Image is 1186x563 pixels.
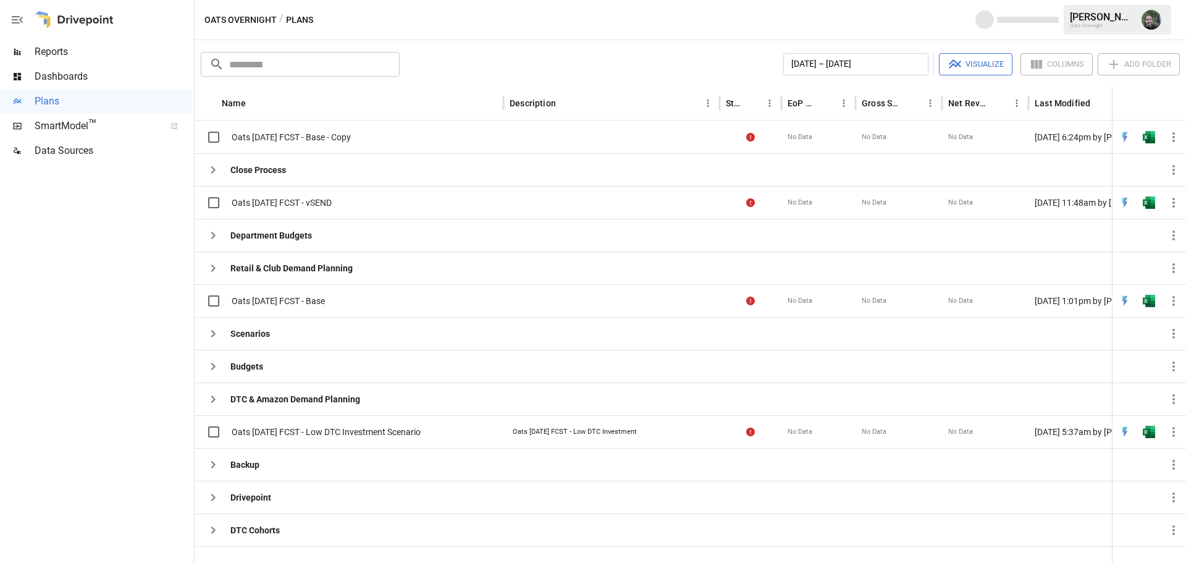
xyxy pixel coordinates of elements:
b: Drivepoint [230,491,271,504]
div: Gross Sales [862,98,903,108]
span: No Data [948,198,973,208]
div: [DATE] 11:48am by [PERSON_NAME].[PERSON_NAME] undefined [1028,186,1183,219]
span: No Data [862,198,886,208]
div: [DATE] 1:01pm by [PERSON_NAME].[PERSON_NAME] undefined [1028,284,1183,317]
b: Scenarios [230,328,270,340]
button: Sort [1091,95,1109,112]
span: No Data [948,296,973,306]
div: Open in Quick Edit [1119,131,1131,143]
div: [PERSON_NAME] [1070,11,1134,23]
img: quick-edit-flash.b8aec18c.svg [1119,426,1131,438]
span: Oats [DATE] FCST - Low DTC Investment Scenario [232,426,421,438]
b: DTC & Amazon Demand Planning [230,393,360,405]
button: Sort [557,95,574,112]
button: Description column menu [699,95,717,112]
div: [DATE] 6:24pm by [PERSON_NAME] [1028,121,1183,153]
img: quick-edit-flash.b8aec18c.svg [1119,131,1131,143]
span: No Data [948,132,973,142]
span: No Data [788,198,812,208]
div: Error during sync. [746,197,755,209]
img: excel-icon.76473adf.svg [1143,131,1155,143]
b: Retail & Club Demand Planning [230,262,353,274]
button: Sort [991,95,1008,112]
div: Status [726,98,742,108]
div: Error during sync. [746,131,755,143]
img: excel-icon.76473adf.svg [1143,426,1155,438]
button: Oats Overnight [204,12,277,28]
img: excel-icon.76473adf.svg [1143,197,1155,209]
span: No Data [862,296,886,306]
span: No Data [788,427,812,437]
button: Sort [904,95,922,112]
button: EoP Cash column menu [835,95,852,112]
div: Open in Quick Edit [1119,197,1131,209]
button: Rick DeKeizer [1134,2,1169,37]
b: Budgets [230,360,263,373]
div: Net Revenue [948,98,990,108]
div: Last Modified [1035,98,1090,108]
div: EoP Cash [788,98,817,108]
button: Status column menu [761,95,778,112]
div: Oats [DATE] FCST - Low DTC Investment [513,427,637,437]
button: Gross Sales column menu [922,95,939,112]
div: Open in Quick Edit [1119,426,1131,438]
div: Error during sync. [746,426,755,438]
b: Backup [230,459,259,471]
div: / [279,12,284,28]
span: Oats [DATE] FCST - vSEND [232,197,332,209]
div: Oats Overnight [1070,23,1134,28]
div: Open in Excel [1143,426,1155,438]
span: Oats [DATE] FCST - Base - Copy [232,131,351,143]
div: [DATE] 5:37am by [PERSON_NAME].[PERSON_NAME] undefined [1028,415,1183,448]
span: ™ [88,117,97,132]
button: Sort [247,95,264,112]
span: SmartModel [35,119,157,133]
button: Columns [1020,53,1093,75]
img: Rick DeKeizer [1142,10,1161,30]
b: DTC Cohorts [230,524,280,536]
span: No Data [788,132,812,142]
span: Plans [35,94,191,109]
div: Open in Excel [1143,131,1155,143]
b: Department Budgets [230,229,312,242]
span: No Data [862,427,886,437]
img: quick-edit-flash.b8aec18c.svg [1119,295,1131,307]
div: Open in Excel [1143,197,1155,209]
button: Sort [818,95,835,112]
span: No Data [862,132,886,142]
div: Description [510,98,556,108]
b: Close Process [230,164,286,176]
button: Net Revenue column menu [1008,95,1025,112]
div: Open in Quick Edit [1119,295,1131,307]
span: No Data [788,296,812,306]
div: Name [222,98,246,108]
span: Dashboards [35,69,191,84]
span: Data Sources [35,143,191,158]
button: Sort [744,95,761,112]
button: Sort [1169,95,1186,112]
button: [DATE] – [DATE] [783,53,928,75]
button: Visualize [939,53,1012,75]
img: excel-icon.76473adf.svg [1143,295,1155,307]
img: quick-edit-flash.b8aec18c.svg [1119,197,1131,209]
div: Open in Excel [1143,295,1155,307]
span: Oats [DATE] FCST - Base [232,295,325,307]
div: Error during sync. [746,295,755,307]
span: Reports [35,44,191,59]
span: No Data [948,427,973,437]
button: Add Folder [1098,53,1180,75]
